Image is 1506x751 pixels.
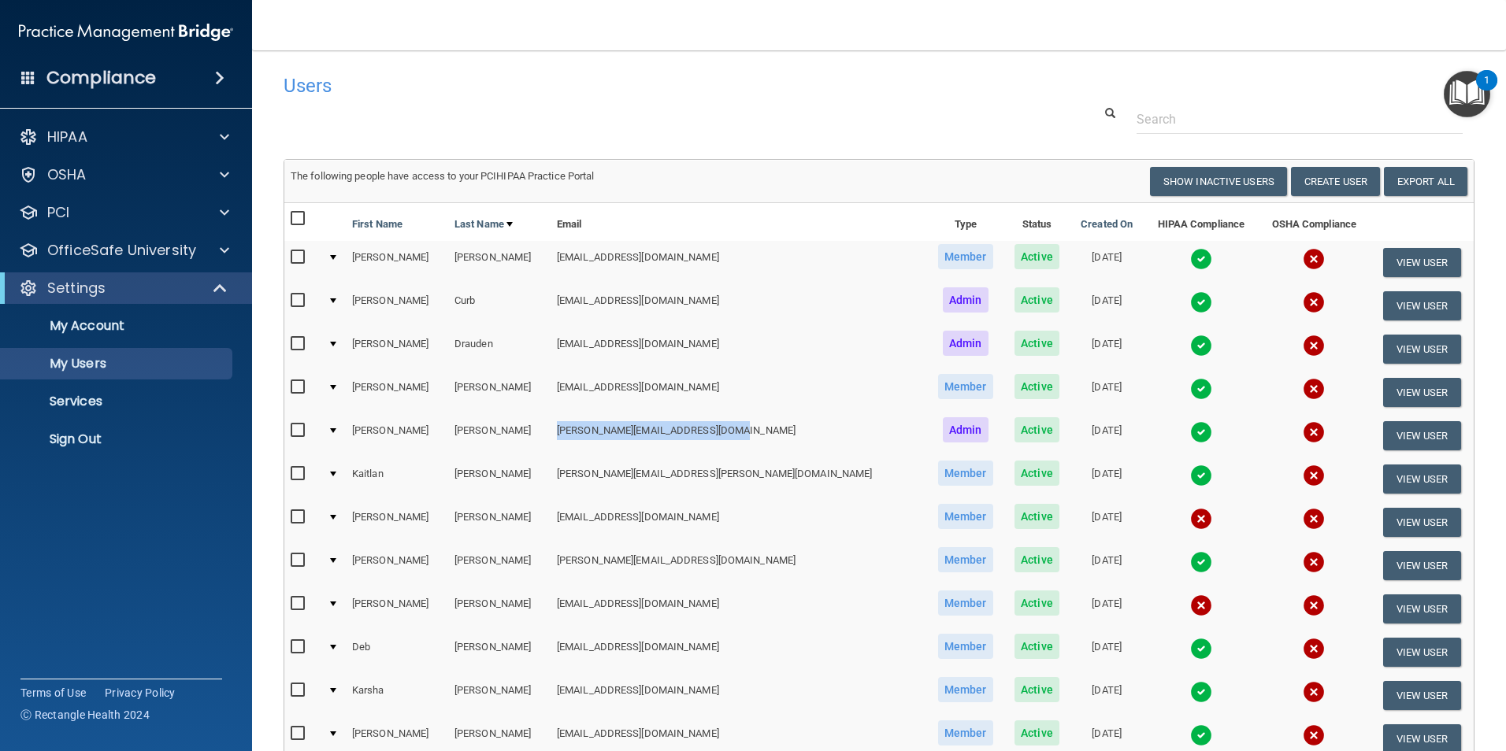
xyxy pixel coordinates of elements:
span: Active [1015,677,1059,702]
img: cross.ca9f0e7f.svg [1190,508,1212,530]
a: Terms of Use [20,685,86,701]
img: cross.ca9f0e7f.svg [1190,594,1212,616]
a: OSHA [19,165,229,184]
img: cross.ca9f0e7f.svg [1303,464,1325,486]
p: OSHA [47,165,87,184]
h4: Compliance [46,67,156,89]
td: [PERSON_NAME] [346,284,448,327]
span: Active [1015,590,1059,616]
div: 1 [1484,80,1489,101]
img: tick.e7d51cea.svg [1190,724,1212,746]
img: cross.ca9f0e7f.svg [1303,551,1325,573]
p: Sign Out [10,431,225,447]
span: Member [938,461,993,486]
img: tick.e7d51cea.svg [1190,378,1212,400]
td: [DATE] [1070,284,1144,327]
span: The following people have access to your PCIHIPAA Practice Portal [291,170,595,182]
button: View User [1383,508,1461,537]
span: Active [1015,331,1059,356]
td: [PERSON_NAME] [448,587,551,631]
td: [PERSON_NAME] [346,544,448,587]
td: Drauden [448,327,551,371]
td: [EMAIL_ADDRESS][DOMAIN_NAME] [551,284,927,327]
td: [DATE] [1070,544,1144,587]
td: [PERSON_NAME] [346,414,448,457]
img: cross.ca9f0e7f.svg [1303,508,1325,530]
h4: Users [284,76,969,96]
img: tick.e7d51cea.svg [1190,638,1212,660]
iframe: Drift Widget Chat Controller [1233,639,1487,702]
span: Ⓒ Rectangle Health 2024 [20,707,150,723]
button: View User [1383,638,1461,667]
p: My Users [10,356,225,372]
input: Search [1137,105,1463,134]
span: Active [1015,461,1059,486]
td: [DATE] [1070,674,1144,717]
button: Show Inactive Users [1150,167,1287,196]
td: [PERSON_NAME] [346,241,448,284]
td: Karsha [346,674,448,717]
td: [DATE] [1070,631,1144,674]
td: [PERSON_NAME] [448,457,551,501]
a: Export All [1384,167,1467,196]
td: [DATE] [1070,457,1144,501]
span: Active [1015,634,1059,659]
img: cross.ca9f0e7f.svg [1303,291,1325,313]
td: [PERSON_NAME] [346,501,448,544]
p: OfficeSafe University [47,241,196,260]
td: [DATE] [1070,327,1144,371]
td: [PERSON_NAME][EMAIL_ADDRESS][DOMAIN_NAME] [551,414,927,457]
td: [EMAIL_ADDRESS][DOMAIN_NAME] [551,327,927,371]
p: HIPAA [47,128,87,146]
td: [DATE] [1070,241,1144,284]
img: cross.ca9f0e7f.svg [1303,638,1325,660]
td: [PERSON_NAME][EMAIL_ADDRESS][DOMAIN_NAME] [551,544,927,587]
span: Admin [943,417,989,442]
span: Member [938,374,993,399]
td: [DATE] [1070,501,1144,544]
a: PCI [19,203,229,222]
a: OfficeSafe University [19,241,229,260]
img: tick.e7d51cea.svg [1190,291,1212,313]
img: cross.ca9f0e7f.svg [1303,724,1325,746]
td: [EMAIL_ADDRESS][DOMAIN_NAME] [551,501,927,544]
a: Settings [19,279,228,298]
td: [PERSON_NAME] [346,327,448,371]
td: Kaitlan [346,457,448,501]
img: tick.e7d51cea.svg [1190,464,1212,486]
a: Last Name [454,215,513,234]
a: Created On [1081,215,1133,234]
th: Type [927,203,1004,241]
p: Services [10,394,225,409]
span: Active [1015,287,1059,313]
td: [PERSON_NAME] [346,587,448,631]
img: cross.ca9f0e7f.svg [1303,594,1325,616]
td: Deb [346,631,448,674]
span: Active [1015,504,1059,529]
td: [PERSON_NAME] [448,414,551,457]
a: HIPAA [19,128,229,146]
img: cross.ca9f0e7f.svg [1303,378,1325,400]
p: My Account [10,318,225,334]
td: [EMAIL_ADDRESS][DOMAIN_NAME] [551,674,927,717]
span: Member [938,590,993,616]
td: [PERSON_NAME] [346,371,448,414]
th: Email [551,203,927,241]
img: cross.ca9f0e7f.svg [1303,421,1325,443]
td: [EMAIL_ADDRESS][DOMAIN_NAME] [551,371,927,414]
td: [PERSON_NAME] [448,544,551,587]
td: [DATE] [1070,371,1144,414]
button: View User [1383,248,1461,277]
img: tick.e7d51cea.svg [1190,681,1212,703]
td: [PERSON_NAME] [448,371,551,414]
td: [DATE] [1070,587,1144,631]
span: Member [938,720,993,745]
button: View User [1383,464,1461,494]
span: Admin [943,287,989,313]
span: Active [1015,720,1059,745]
td: [PERSON_NAME] [448,631,551,674]
td: [EMAIL_ADDRESS][DOMAIN_NAME] [551,241,927,284]
span: Active [1015,547,1059,572]
button: View User [1383,421,1461,450]
th: OSHA Compliance [1258,203,1370,241]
